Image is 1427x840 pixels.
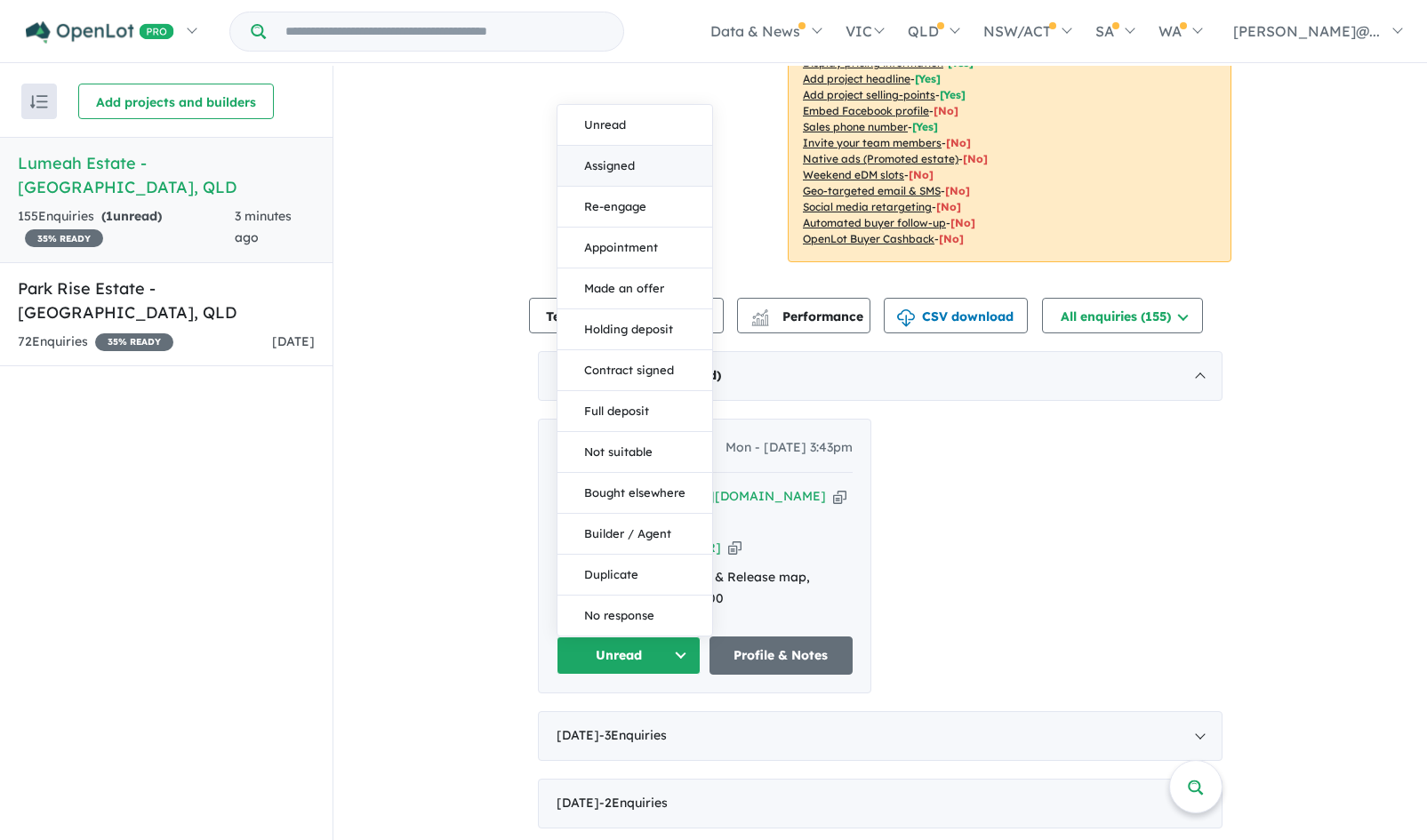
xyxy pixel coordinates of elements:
span: [No] [950,216,975,229]
u: Add project headline [803,72,910,85]
button: CSV download [884,298,1028,333]
span: 3 minutes ago [235,208,292,245]
button: Copy [833,487,846,506]
span: [ No ] [946,136,971,149]
button: No response [557,596,712,636]
div: 72 Enquir ies [18,332,173,353]
span: [No] [945,184,970,197]
img: download icon [897,309,915,327]
img: Openlot PRO Logo White [26,21,174,44]
button: Duplicate [557,555,712,596]
button: Unread [557,636,701,675]
span: 35 % READY [95,333,173,351]
button: Appointment [557,228,712,268]
button: Contract signed [557,350,712,391]
u: Geo-targeted email & SMS [803,184,941,197]
span: [ Yes ] [912,120,938,133]
button: Bought elsewhere [557,473,712,514]
input: Try estate name, suburb, builder or developer [269,12,620,51]
h5: Park Rise Estate - [GEOGRAPHIC_DATA] , QLD [18,276,315,324]
img: line-chart.svg [752,309,768,319]
button: Assigned [557,146,712,187]
button: Not suitable [557,432,712,473]
span: Mon - [DATE] 3:43pm [726,437,853,459]
u: Sales phone number [803,120,908,133]
strong: ( unread) [101,208,162,224]
button: Holding deposit [557,309,712,350]
button: Re-engage [557,187,712,228]
span: [PERSON_NAME]@... [1233,22,1380,40]
button: Add projects and builders [78,84,274,119]
button: Copy [728,539,742,557]
button: Unread [557,105,712,146]
span: [DATE] [272,333,315,349]
span: [ Yes ] [940,88,966,101]
u: Invite your team members [803,136,942,149]
u: Automated buyer follow-up [803,216,946,229]
span: [No] [909,168,934,181]
span: [No] [963,152,988,165]
a: Profile & Notes [709,636,854,675]
u: OpenLot Buyer Cashback [803,232,934,245]
button: Made an offer [557,268,712,309]
img: sort.svg [30,95,48,108]
u: Native ads (Promoted estate) [803,152,958,165]
span: [ No ] [934,104,958,117]
div: [DATE] [538,351,1223,401]
span: 35 % READY [25,229,103,247]
span: Performance [754,308,863,324]
div: Unread [557,104,713,636]
div: [DATE] [538,779,1223,828]
span: [No] [939,232,964,245]
button: All enquiries (155) [1042,298,1203,333]
img: bar-chart.svg [751,315,769,326]
u: Embed Facebook profile [803,104,929,117]
button: Builder / Agent [557,514,712,555]
button: Team member settings (1) [529,298,724,333]
div: [DATE] [538,711,1223,761]
button: Full deposit [557,391,712,432]
span: 1 [106,208,113,224]
u: Add project selling-points [803,88,935,101]
span: [ Yes ] [915,72,941,85]
span: - 3 Enquir ies [599,727,667,743]
h5: Lumeah Estate - [GEOGRAPHIC_DATA] , QLD [18,151,315,199]
u: Social media retargeting [803,200,932,213]
span: [No] [936,200,961,213]
button: Performance [737,298,870,333]
span: - 2 Enquir ies [599,795,668,811]
div: 155 Enquir ies [18,206,235,249]
u: Weekend eDM slots [803,168,904,181]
